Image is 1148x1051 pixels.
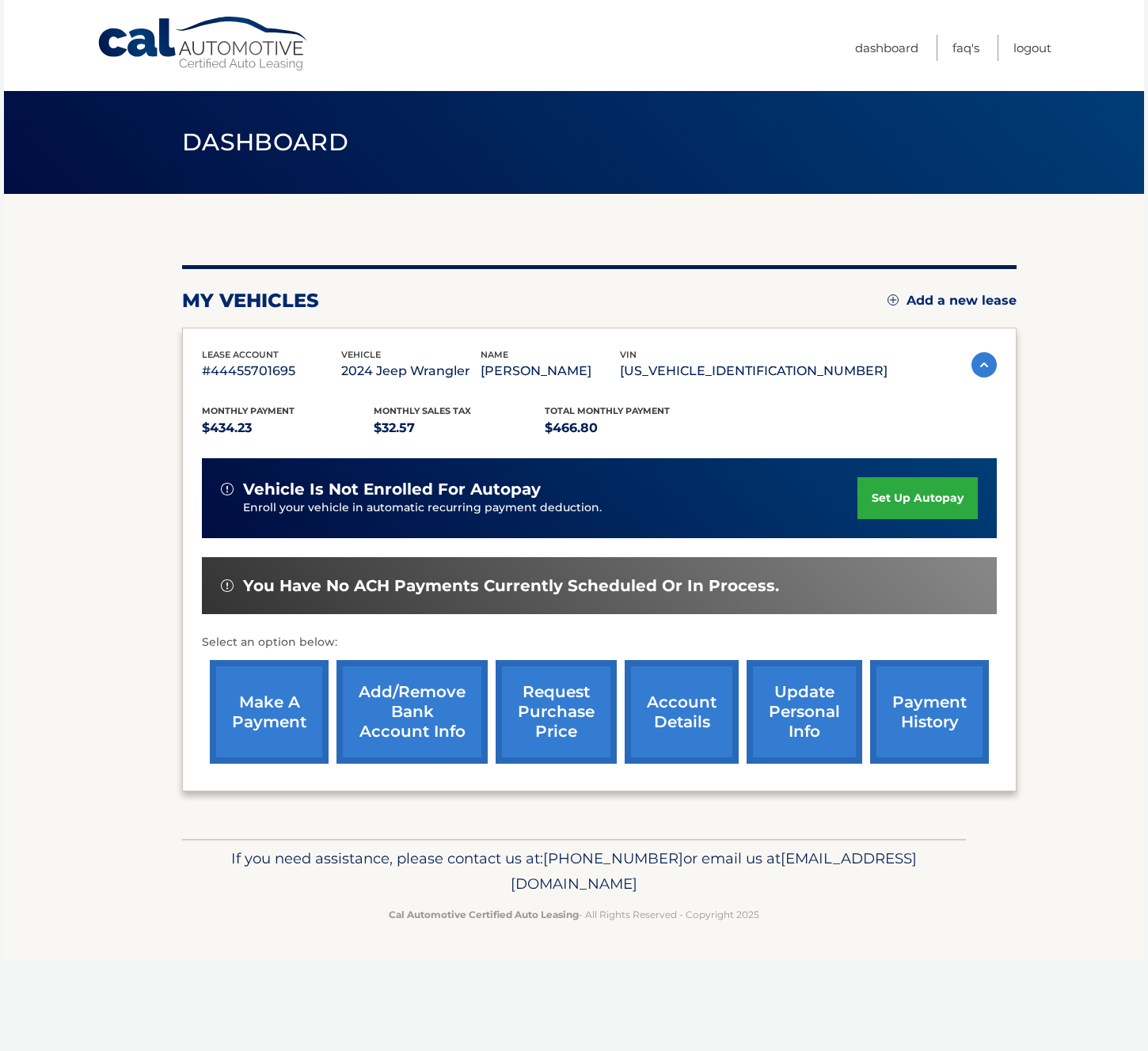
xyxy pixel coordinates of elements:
p: $32.57 [374,417,545,439]
a: FAQ's [952,35,979,61]
a: update personal info [747,660,862,764]
span: vehicle [341,349,381,360]
span: Monthly sales Tax [374,405,471,416]
img: alert-white.svg [221,483,234,495]
p: [US_VEHICLE_IDENTIFICATION_NUMBER] [620,360,888,382]
a: Cal Automotive [97,16,310,72]
span: Total Monthly Payment [545,405,670,416]
span: lease account [202,349,279,360]
a: set up autopay [857,477,978,519]
p: 2024 Jeep Wrangler [341,360,481,382]
a: account details [625,660,739,764]
span: [PHONE_NUMBER] [543,849,683,867]
p: Enroll your vehicle in automatic recurring payment deduction. [243,499,857,517]
a: make a payment [210,660,329,764]
span: vin [620,349,637,360]
span: Monthly Payment [202,405,295,416]
a: Logout [1013,35,1051,61]
span: Dashboard [182,127,348,157]
a: request purchase price [496,660,617,764]
img: alert-white.svg [221,579,234,592]
span: vehicle is not enrolled for autopay [243,480,541,499]
a: Dashboard [855,35,918,61]
h2: my vehicles [182,289,319,313]
img: add.svg [888,294,899,305]
span: name [481,349,508,360]
span: You have no ACH payments currently scheduled or in process. [243,576,779,596]
p: Select an option below: [202,633,997,652]
a: Add/Remove bank account info [336,660,488,764]
a: payment history [870,660,989,764]
span: [EMAIL_ADDRESS][DOMAIN_NAME] [511,849,917,893]
p: If you need assistance, please contact us at: or email us at [192,846,956,897]
img: accordion-active.svg [971,352,997,378]
p: - All Rights Reserved - Copyright 2025 [192,906,956,923]
a: Add a new lease [888,293,1017,309]
strong: Cal Automotive Certified Auto Leasing [389,909,579,920]
p: $466.80 [545,417,717,439]
p: $434.23 [202,417,374,439]
p: [PERSON_NAME] [481,360,620,382]
p: #44455701695 [202,360,341,382]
